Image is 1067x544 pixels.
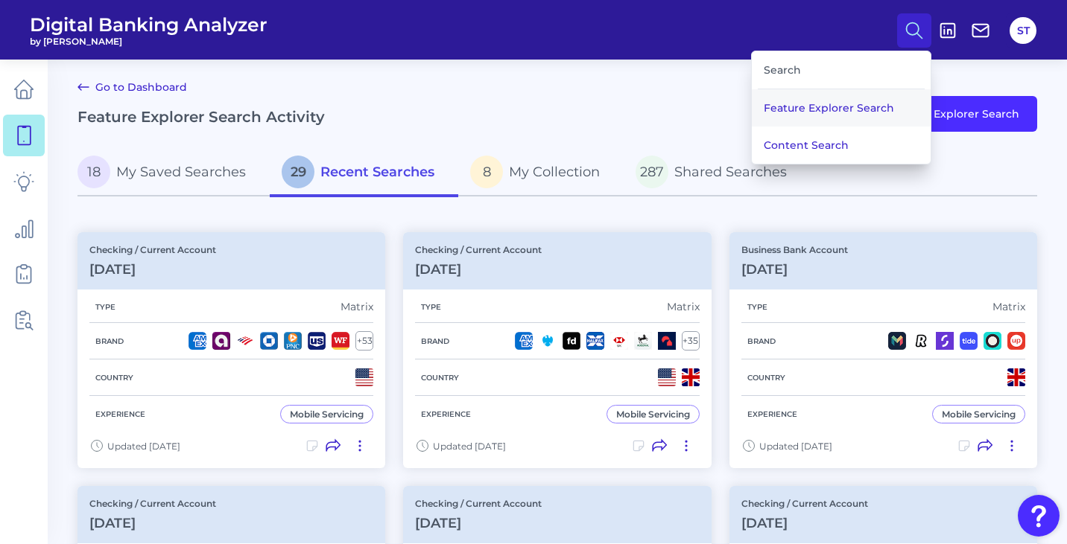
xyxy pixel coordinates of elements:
[624,150,811,197] a: 287Shared Searches
[942,409,1016,420] div: Mobile Servicing
[89,336,130,346] h5: Brand
[741,373,791,383] h5: Country
[415,302,447,312] h5: Type
[89,261,216,278] h3: [DATE]
[403,232,711,468] a: Checking / Current Account[DATE]TypeMatrixBrand+35CountryExperienceMobile ServicingUpdated [DATE]
[89,409,151,419] h5: Experience
[509,164,600,180] span: My Collection
[270,150,458,197] a: 29Recent Searches
[752,89,931,127] button: Feature Explorer Search
[741,336,782,346] h5: Brand
[415,373,465,383] h5: Country
[741,261,848,278] h3: [DATE]
[850,96,1037,132] button: Feature Explorer Search
[682,331,700,351] div: + 35
[741,302,773,312] h5: Type
[107,441,180,452] span: Updated [DATE]
[415,336,455,346] h5: Brand
[116,164,246,180] span: My Saved Searches
[415,409,477,419] h5: Experience
[415,244,542,255] p: Checking / Current Account
[89,498,216,509] p: Checking / Current Account
[415,498,542,509] p: Checking / Current Account
[889,108,1019,120] span: Feature Explorer Search
[77,156,110,188] span: 18
[355,331,373,351] div: + 53
[77,78,187,96] a: Go to Dashboard
[1010,17,1036,44] button: ST
[458,150,624,197] a: 8My Collection
[729,232,1037,468] a: Business Bank Account[DATE]TypeMatrixBrandCountryExperienceMobile ServicingUpdated [DATE]
[741,244,848,255] p: Business Bank Account
[759,441,832,452] span: Updated [DATE]
[89,302,121,312] h5: Type
[636,156,668,188] span: 287
[667,300,700,313] div: Matrix
[30,36,267,47] span: by [PERSON_NAME]
[741,498,868,509] p: Checking / Current Account
[320,164,434,180] span: Recent Searches
[415,515,542,531] h3: [DATE]
[415,261,542,278] h3: [DATE]
[758,51,925,89] div: Search
[341,300,373,313] div: Matrix
[89,373,139,383] h5: Country
[616,409,690,420] div: Mobile Servicing
[77,150,270,197] a: 18My Saved Searches
[89,244,216,255] p: Checking / Current Account
[77,108,325,126] h2: Feature Explorer Search Activity
[741,409,803,419] h5: Experience
[470,156,503,188] span: 8
[674,164,787,180] span: Shared Searches
[752,127,931,164] button: Content Search
[30,13,267,36] span: Digital Banking Analyzer
[282,156,314,188] span: 29
[89,515,216,531] h3: [DATE]
[1018,495,1060,537] button: Open Resource Center
[290,409,364,420] div: Mobile Servicing
[992,300,1025,313] div: Matrix
[77,232,385,468] a: Checking / Current Account[DATE]TypeMatrixBrand+53CountryExperienceMobile ServicingUpdated [DATE]
[741,515,868,531] h3: [DATE]
[433,441,506,452] span: Updated [DATE]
